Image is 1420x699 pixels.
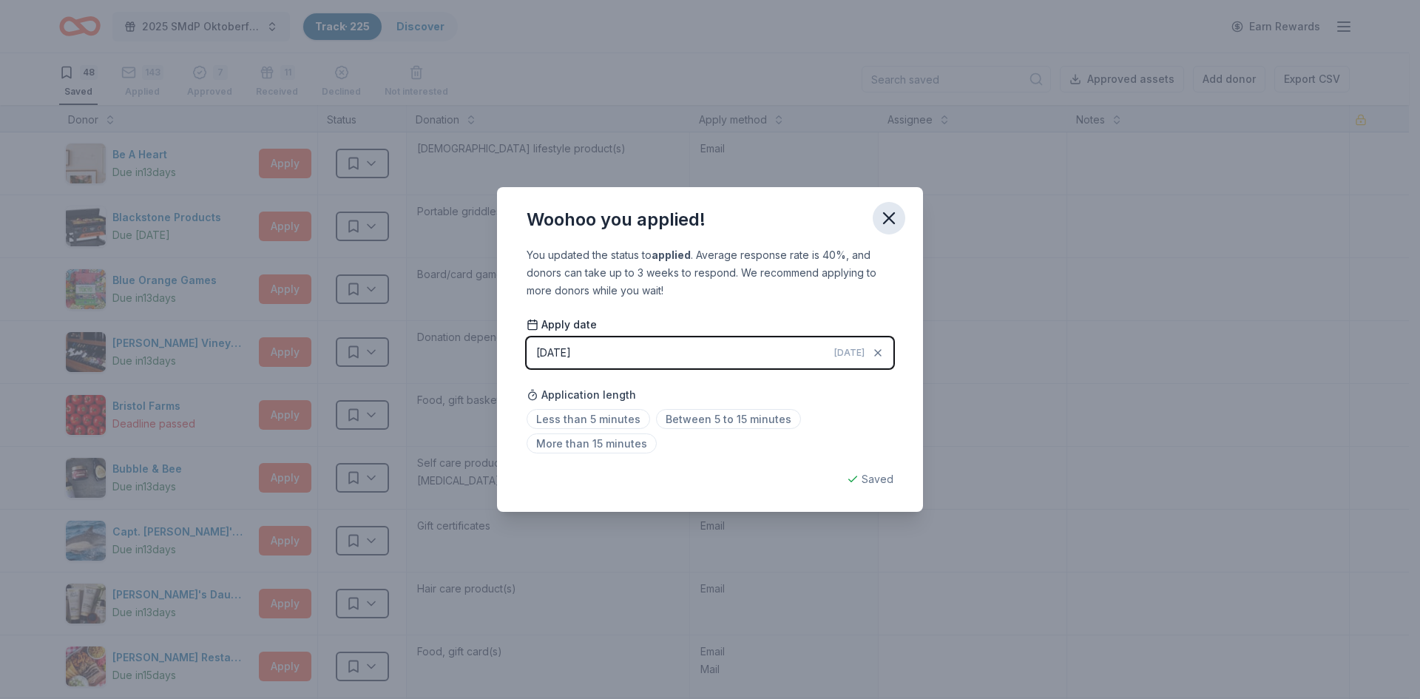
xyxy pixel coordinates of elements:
[652,249,691,261] b: applied
[527,317,597,332] span: Apply date
[656,409,801,429] span: Between 5 to 15 minutes
[527,409,650,429] span: Less than 5 minutes
[834,347,865,359] span: [DATE]
[536,344,571,362] div: [DATE]
[527,386,636,404] span: Application length
[527,337,893,368] button: [DATE][DATE]
[527,433,657,453] span: More than 15 minutes
[527,208,706,232] div: Woohoo you applied!
[527,246,893,300] div: You updated the status to . Average response rate is 40%, and donors can take up to 3 weeks to re...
